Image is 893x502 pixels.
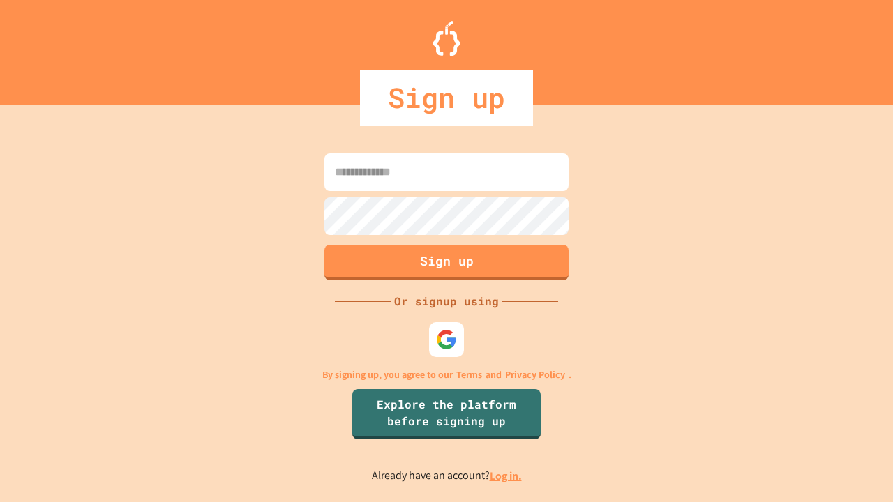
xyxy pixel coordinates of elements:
[436,329,457,350] img: google-icon.svg
[360,70,533,125] div: Sign up
[324,245,569,280] button: Sign up
[391,293,502,310] div: Or signup using
[456,367,482,382] a: Terms
[505,367,565,382] a: Privacy Policy
[322,367,571,382] p: By signing up, you agree to our and .
[490,469,522,483] a: Log in.
[372,467,522,485] p: Already have an account?
[433,21,460,56] img: Logo.svg
[352,389,541,439] a: Explore the platform before signing up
